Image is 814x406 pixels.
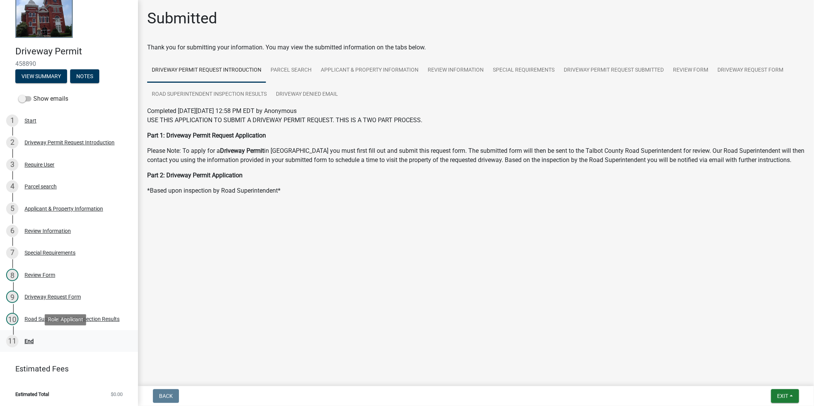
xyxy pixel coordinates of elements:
div: Road Superintendent Inspection Results [25,316,120,322]
span: $0.00 [111,392,123,397]
span: 458890 [15,60,123,67]
a: Special Requirements [488,58,559,83]
button: Back [153,389,179,403]
div: 10 [6,313,18,325]
a: Estimated Fees [6,361,126,377]
div: Review Form [25,272,55,278]
div: 1 [6,115,18,127]
wm-modal-confirm: Summary [15,74,67,80]
span: Estimated Total [15,392,49,397]
strong: Driveway Permit [220,147,264,154]
div: Require User [25,162,54,167]
div: Review Information [25,228,71,234]
a: Driveway Permit Request Introduction [147,58,266,83]
div: 4 [6,180,18,193]
a: Driveway Request Form [713,58,788,83]
div: 8 [6,269,18,281]
p: Please Note: To apply for a in [GEOGRAPHIC_DATA] you must first fill out and submit this request ... [147,146,805,165]
a: Review Form [668,58,713,83]
div: 2 [6,136,18,149]
div: End [25,339,34,344]
a: Driveway Denied Email [271,82,343,107]
span: Exit [777,393,788,399]
div: Driveway Permit Request Introduction [25,140,115,145]
p: USE THIS APPLICATION TO SUBMIT A DRIVEWAY PERMIT REQUEST. THIS IS A TWO PART PROCESS. [147,116,805,125]
a: Review Information [423,58,488,83]
div: Special Requirements [25,250,75,255]
div: Applicant & Property Information [25,206,103,211]
a: Applicant & Property Information [316,58,423,83]
button: Notes [70,69,99,83]
div: Role: Applicant [45,314,86,325]
span: Back [159,393,173,399]
div: 5 [6,203,18,215]
div: 3 [6,159,18,171]
strong: Part 1: Driveway Permit Request Application [147,132,266,139]
p: *Based upon inspection by Road Superintendent* [147,186,805,195]
h1: Submitted [147,9,217,28]
label: Show emails [18,94,68,103]
span: Completed [DATE][DATE] 12:58 PM EDT by Anonymous [147,107,297,115]
div: 9 [6,291,18,303]
button: Exit [771,389,799,403]
h4: Driveway Permit [15,46,132,57]
div: 7 [6,247,18,259]
strong: Part 2: Driveway Permit Application [147,172,243,179]
a: Parcel search [266,58,316,83]
div: Parcel search [25,184,57,189]
div: Start [25,118,36,123]
div: Thank you for submitting your information. You may view the submitted information on the tabs below. [147,43,805,52]
div: 6 [6,225,18,237]
a: Driveway Permit Request Submitted [559,58,668,83]
wm-modal-confirm: Notes [70,74,99,80]
button: View Summary [15,69,67,83]
div: 11 [6,335,18,347]
div: Driveway Request Form [25,294,81,300]
a: Road Superintendent Inspection Results [147,82,271,107]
